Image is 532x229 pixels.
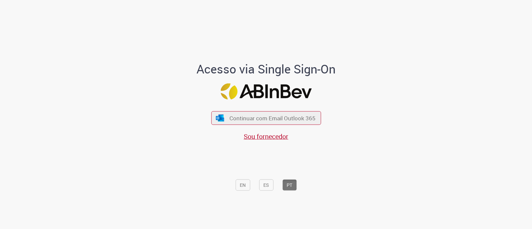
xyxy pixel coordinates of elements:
a: Sou fornecedor [244,132,288,141]
button: ícone Azure/Microsoft 360 Continuar com Email Outlook 365 [211,111,321,125]
span: Continuar com Email Outlook 365 [229,114,316,122]
button: PT [282,179,297,190]
img: Logo ABInBev [220,83,312,100]
h1: Acesso via Single Sign-On [174,62,358,75]
img: ícone Azure/Microsoft 360 [215,114,225,121]
button: ES [259,179,273,190]
button: EN [235,179,250,190]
